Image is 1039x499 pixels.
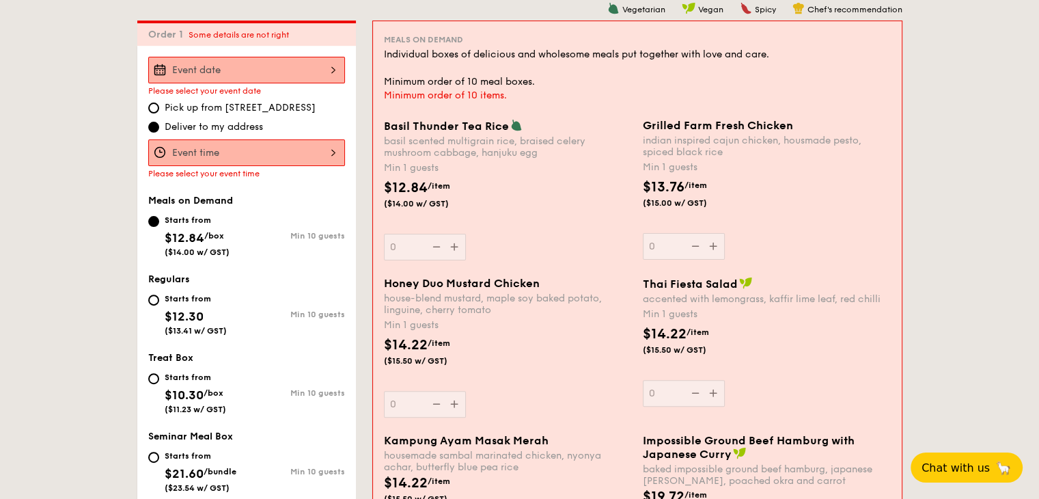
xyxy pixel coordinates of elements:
img: icon-chef-hat.a58ddaea.svg [792,2,805,14]
span: Impossible Ground Beef Hamburg with Japanese Curry [643,434,855,461]
span: $10.30 [165,388,204,403]
span: /box [204,388,223,398]
span: Chat with us [922,461,990,474]
span: Regulars [148,273,190,285]
span: /box [204,231,224,241]
div: Starts from [165,215,230,226]
input: Starts from$21.60/bundle($23.54 w/ GST)Min 10 guests [148,452,159,463]
span: Meals on Demand [384,35,463,44]
span: Basil Thunder Tea Rice [384,120,509,133]
span: $21.60 [165,466,204,481]
span: Pick up from [STREET_ADDRESS] [165,101,316,115]
span: Kampung Ayam Masak Merah [384,434,549,447]
span: Order 1 [148,29,189,40]
span: $14.22 [384,475,428,491]
div: Min 1 guests [384,319,632,332]
div: Starts from [165,450,236,461]
span: Some details are not right [189,30,289,40]
span: ($15.50 w/ GST) [384,355,477,366]
div: accented with lemongrass, kaffir lime leaf, red chilli [643,293,891,305]
span: /item [687,327,709,337]
span: $12.84 [165,230,204,245]
span: Thai Fiesta Salad [643,278,738,291]
span: Grilled Farm Fresh Chicken [643,119,793,132]
div: indian inspired cajun chicken, housmade pesto, spiced black rice [643,135,891,158]
div: Min 1 guests [384,161,632,175]
div: Starts from [165,293,227,304]
input: Deliver to my address [148,122,159,133]
button: Chat with us🦙 [911,453,1023,483]
div: basil scented multigrain rice, braised celery mushroom cabbage, hanjuku egg [384,135,632,159]
span: /bundle [204,467,236,476]
input: Event date [148,57,345,83]
span: /item [428,181,450,191]
div: Min 10 guests [247,310,345,319]
img: icon-spicy.37a8142b.svg [740,2,752,14]
input: Starts from$10.30/box($11.23 w/ GST)Min 10 guests [148,373,159,384]
span: Please select your event time [148,169,260,178]
span: /item [684,180,707,190]
span: Seminar Meal Box [148,431,233,442]
span: Deliver to my address [165,120,263,134]
div: house-blend mustard, maple soy baked potato, linguine, cherry tomato [384,293,632,316]
span: Honey Duo Mustard Chicken [384,277,540,290]
span: $14.22 [643,326,687,342]
img: icon-vegetarian.fe4039eb.svg [607,2,620,14]
img: icon-vegan.f8ff3823.svg [739,277,753,289]
span: Meals on Demand [148,195,233,206]
span: ($15.00 w/ GST) [643,198,736,208]
div: Individual boxes of delicious and wholesome meals put together with love and care. Minimum order ... [384,48,891,89]
input: Starts from$12.30($13.41 w/ GST)Min 10 guests [148,295,159,306]
span: ($14.00 w/ GST) [384,198,477,209]
div: Min 10 guests [247,467,345,476]
div: Min 1 guests [643,308,891,321]
div: Minimum order of 10 items. [384,89,891,103]
div: Starts from [165,372,226,383]
img: icon-vegan.f8ff3823.svg [733,447,747,459]
span: $13.76 [643,179,684,195]
span: ($14.00 w/ GST) [165,247,230,257]
div: baked impossible ground beef hamburg, japanese [PERSON_NAME], poached okra and carrot [643,463,891,487]
div: Min 10 guests [247,388,345,398]
span: /item [428,338,450,348]
span: ($13.41 w/ GST) [165,326,227,336]
div: Please select your event date [148,86,345,96]
span: ($11.23 w/ GST) [165,405,226,414]
img: icon-vegan.f8ff3823.svg [682,2,695,14]
span: ($23.54 w/ GST) [165,483,230,493]
input: Pick up from [STREET_ADDRESS] [148,103,159,113]
span: $12.84 [384,180,428,196]
img: icon-vegetarian.fe4039eb.svg [510,119,523,131]
input: Starts from$12.84/box($14.00 w/ GST)Min 10 guests [148,216,159,227]
div: housemade sambal marinated chicken, nyonya achar, butterfly blue pea rice [384,450,632,473]
span: Vegetarian [622,5,665,14]
span: $14.22 [384,337,428,353]
div: Min 10 guests [247,231,345,241]
span: Vegan [698,5,723,14]
span: 🦙 [995,460,1012,476]
span: Spicy [755,5,776,14]
span: /item [428,476,450,486]
span: Chef's recommendation [807,5,902,14]
span: ($15.50 w/ GST) [643,345,736,355]
span: Treat Box [148,352,193,364]
div: Min 1 guests [643,161,891,174]
span: $12.30 [165,309,204,324]
input: Event time [148,139,345,166]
